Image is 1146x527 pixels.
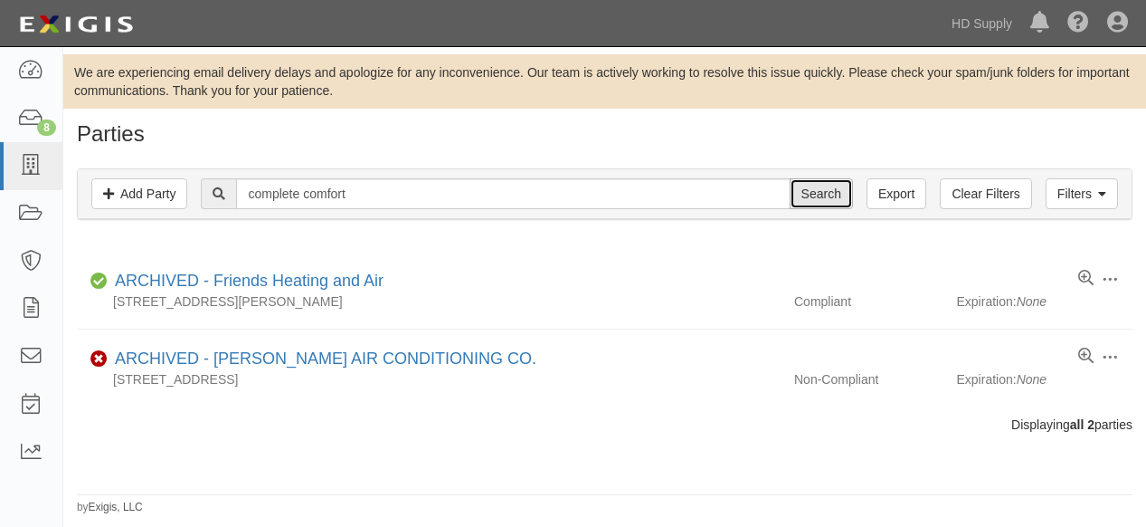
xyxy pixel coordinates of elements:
[1067,13,1089,34] i: Help Center - Complianz
[37,120,56,136] div: 8
[108,348,536,371] div: FRIEDRICH AIR CONDITIONING CO.
[90,275,108,288] i: Compliant
[108,270,384,293] div: Friends Heating and Air
[781,292,957,311] div: Compliant
[957,370,1133,388] div: Expiration:
[942,5,1021,42] a: HD Supply
[781,370,957,388] div: Non-Compliant
[115,272,384,290] a: ARCHIVED - Friends Heating and Air
[63,416,1146,434] div: Displaying parties
[957,292,1133,311] div: Expiration:
[91,178,187,209] a: Add Party
[867,178,926,209] a: Export
[77,500,143,515] small: by
[90,353,108,366] i: Non-Compliant
[1017,294,1047,309] i: None
[940,178,1031,209] a: Clear Filters
[1070,417,1094,432] b: all 2
[77,370,781,388] div: [STREET_ADDRESS]
[63,63,1146,100] div: We are experiencing email delivery delays and apologize for any inconvenience. Our team is active...
[89,501,143,513] a: Exigis, LLC
[1046,178,1118,209] a: Filters
[236,178,790,209] input: Search
[790,178,853,209] input: Search
[77,292,781,311] div: [STREET_ADDRESS][PERSON_NAME]
[115,350,536,368] a: ARCHIVED - [PERSON_NAME] AIR CONDITIONING CO.
[1078,348,1094,366] a: View results summary
[1017,372,1047,387] i: None
[1078,270,1094,288] a: View results summary
[77,122,1132,146] h1: Parties
[14,8,138,41] img: logo-5460c22ac91f19d4615b14bd174203de0afe785f0fc80cf4dbbc73dc1793850b.png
